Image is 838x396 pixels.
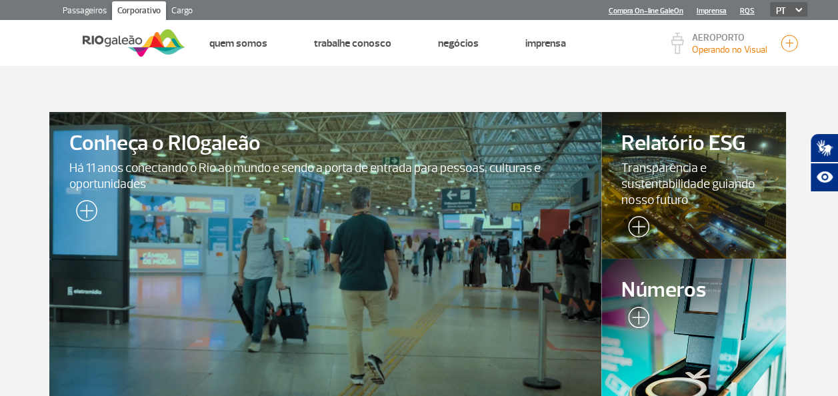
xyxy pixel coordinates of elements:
[313,37,391,50] a: Trabalhe Conosco
[621,307,649,333] img: leia-mais
[209,37,267,50] a: Quem Somos
[621,279,765,302] span: Números
[112,1,166,23] a: Corporativo
[601,112,785,259] a: Relatório ESGTransparência e sustentabilidade guiando nosso futuro
[69,200,97,227] img: leia-mais
[621,132,765,155] span: Relatório ESG
[621,160,765,208] span: Transparência e sustentabilidade guiando nosso futuro
[609,7,683,15] a: Compra On-line GaleOn
[692,43,767,57] p: Visibilidade de 8000m
[621,216,649,243] img: leia-mais
[437,37,478,50] a: Negócios
[57,1,112,23] a: Passageiros
[69,132,582,155] span: Conheça o RIOgaleão
[692,33,767,43] p: AEROPORTO
[740,7,755,15] a: RQS
[69,160,582,192] span: Há 11 anos conectando o Rio ao mundo e sendo a porta de entrada para pessoas, culturas e oportuni...
[810,133,838,163] button: Abrir tradutor de língua de sinais.
[810,163,838,192] button: Abrir recursos assistivos.
[697,7,727,15] a: Imprensa
[525,37,565,50] a: Imprensa
[166,1,198,23] a: Cargo
[810,133,838,192] div: Plugin de acessibilidade da Hand Talk.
